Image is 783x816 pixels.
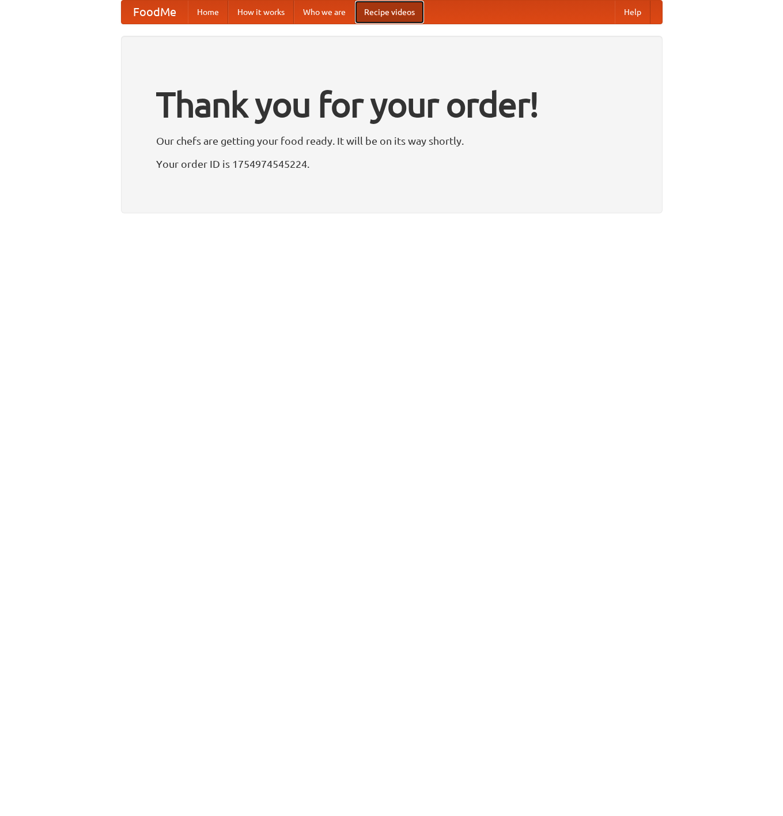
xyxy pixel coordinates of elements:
[615,1,650,24] a: Help
[355,1,424,24] a: Recipe videos
[294,1,355,24] a: Who we are
[156,77,627,132] h1: Thank you for your order!
[228,1,294,24] a: How it works
[188,1,228,24] a: Home
[156,132,627,149] p: Our chefs are getting your food ready. It will be on its way shortly.
[156,155,627,172] p: Your order ID is 1754974545224.
[122,1,188,24] a: FoodMe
